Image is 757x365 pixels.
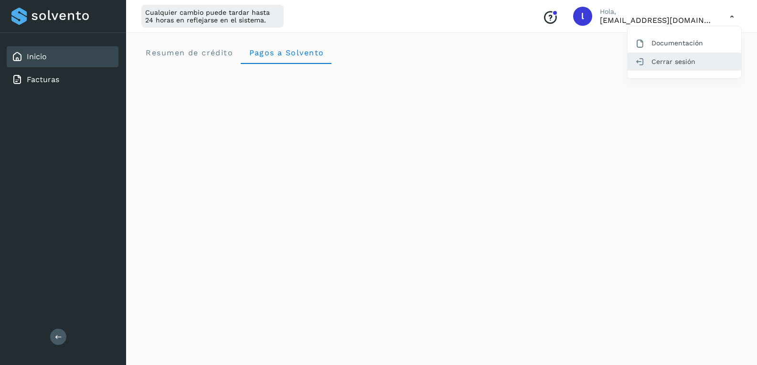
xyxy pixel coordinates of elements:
[7,69,118,90] div: Facturas
[27,52,47,61] a: Inicio
[27,75,59,84] a: Facturas
[7,46,118,67] div: Inicio
[628,34,741,52] div: Documentación
[628,52,741,71] div: Cerrar sesión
